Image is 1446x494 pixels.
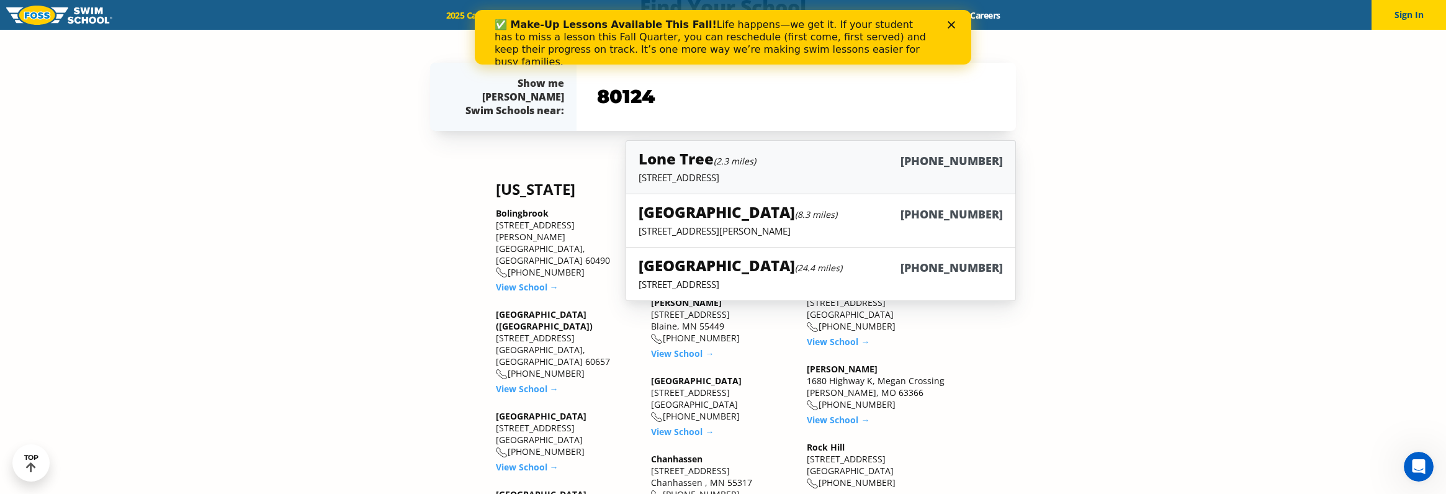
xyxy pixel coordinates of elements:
[651,412,663,423] img: location-phone-o-icon.svg
[639,148,756,169] h5: Lone Tree
[626,247,1016,301] a: [GEOGRAPHIC_DATA](24.4 miles)[PHONE_NUMBER][STREET_ADDRESS]
[714,155,756,167] small: (2.3 miles)
[959,9,1011,21] a: Careers
[789,9,920,21] a: Swim Like [PERSON_NAME]
[920,9,959,21] a: Blog
[20,9,457,58] div: Life happens—we get it. If your student has to miss a lesson this Fall Quarter, you can reschedul...
[651,453,703,465] a: Chanhassen
[496,383,559,395] a: View School →
[651,375,794,423] div: [STREET_ADDRESS] [GEOGRAPHIC_DATA] [PHONE_NUMBER]
[674,9,789,21] a: About [PERSON_NAME]
[639,171,1003,184] p: [STREET_ADDRESS]
[496,308,639,380] div: [STREET_ADDRESS] [GEOGRAPHIC_DATA], [GEOGRAPHIC_DATA] 60657 [PHONE_NUMBER]
[807,285,950,333] div: [STREET_ADDRESS] [GEOGRAPHIC_DATA] [PHONE_NUMBER]
[807,363,950,411] div: 1680 Highway K, Megan Crossing [PERSON_NAME], MO 63366 [PHONE_NUMBER]
[795,209,837,220] small: (8.3 miles)
[651,297,722,308] a: [PERSON_NAME]
[651,426,714,438] a: View School →
[455,76,564,117] div: Show me [PERSON_NAME] Swim Schools near:
[807,322,819,333] img: location-phone-o-icon.svg
[473,11,485,19] div: Close
[807,441,950,489] div: [STREET_ADDRESS] [GEOGRAPHIC_DATA] [PHONE_NUMBER]
[639,278,1003,290] p: [STREET_ADDRESS]
[594,79,999,115] input: YOUR ZIP CODE
[651,348,714,359] a: View School →
[513,9,565,21] a: Schools
[807,478,819,489] img: location-phone-o-icon.svg
[807,441,845,453] a: Rock Hill
[639,202,837,222] h5: [GEOGRAPHIC_DATA]
[435,9,513,21] a: 2025 Calendar
[639,225,1003,237] p: [STREET_ADDRESS][PERSON_NAME]
[807,400,819,411] img: location-phone-o-icon.svg
[626,194,1016,248] a: [GEOGRAPHIC_DATA](8.3 miles)[PHONE_NUMBER][STREET_ADDRESS][PERSON_NAME]
[807,336,869,348] a: View School →
[795,262,842,274] small: (24.4 miles)
[496,410,639,458] div: [STREET_ADDRESS] [GEOGRAPHIC_DATA] [PHONE_NUMBER]
[496,369,508,380] img: location-phone-o-icon.svg
[496,447,508,458] img: location-phone-o-icon.svg
[565,9,673,21] a: Swim Path® Program
[900,153,1003,169] h6: [PHONE_NUMBER]
[651,334,663,344] img: location-phone-o-icon.svg
[651,297,794,344] div: [STREET_ADDRESS] Blaine, MN 55449 [PHONE_NUMBER]
[1404,452,1434,482] iframe: Intercom live chat
[807,363,878,375] a: [PERSON_NAME]
[496,308,593,332] a: [GEOGRAPHIC_DATA] ([GEOGRAPHIC_DATA])
[6,6,112,25] img: FOSS Swim School Logo
[20,9,242,20] b: ✅ Make-Up Lessons Available This Fall!
[496,410,586,422] a: [GEOGRAPHIC_DATA]
[639,255,842,276] h5: [GEOGRAPHIC_DATA]
[24,454,38,473] div: TOP
[651,375,742,387] a: [GEOGRAPHIC_DATA]
[496,461,559,473] a: View School →
[626,140,1016,194] a: Lone Tree(2.3 miles)[PHONE_NUMBER][STREET_ADDRESS]
[900,260,1003,276] h6: [PHONE_NUMBER]
[807,414,869,426] a: View School →
[475,10,971,65] iframe: Intercom live chat banner
[900,207,1003,222] h6: [PHONE_NUMBER]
